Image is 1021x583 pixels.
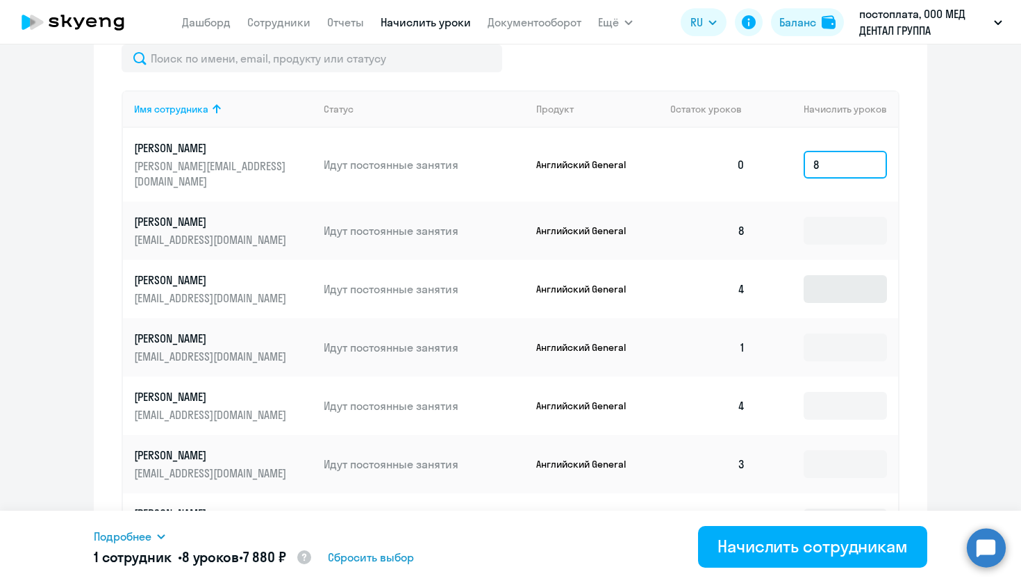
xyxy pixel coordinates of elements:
span: RU [690,14,703,31]
p: [PERSON_NAME] [134,389,290,404]
div: Имя сотрудника [134,103,208,115]
p: Английский General [536,341,640,354]
p: [EMAIL_ADDRESS][DOMAIN_NAME] [134,407,290,422]
input: Поиск по имени, email, продукту или статусу [122,44,502,72]
img: balance [822,15,836,29]
p: [EMAIL_ADDRESS][DOMAIN_NAME] [134,290,290,306]
a: Отчеты [327,15,364,29]
p: Английский General [536,224,640,237]
p: Идут постоянные занятия [324,340,525,355]
a: [PERSON_NAME][EMAIL_ADDRESS][DOMAIN_NAME] [134,389,313,422]
button: постоплата, ООО МЕД ДЕНТАЛ ГРУППА [852,6,1009,39]
div: Продукт [536,103,574,115]
div: Продукт [536,103,660,115]
a: [PERSON_NAME][EMAIL_ADDRESS][DOMAIN_NAME] [134,214,313,247]
p: Идут постоянные занятия [324,223,525,238]
div: Начислить сотрудникам [717,535,908,557]
p: Английский General [536,283,640,295]
p: Английский General [536,458,640,470]
button: RU [681,8,727,36]
p: [EMAIL_ADDRESS][DOMAIN_NAME] [134,349,290,364]
p: постоплата, ООО МЕД ДЕНТАЛ ГРУППА [859,6,988,39]
td: 0 [659,128,756,202]
td: 8 [659,202,756,260]
p: [PERSON_NAME] [134,506,290,521]
p: Идут постоянные занятия [324,157,525,172]
th: Начислить уроков [756,90,898,128]
a: [PERSON_NAME][EMAIL_ADDRESS][DOMAIN_NAME] [134,272,313,306]
a: Документооборот [488,15,581,29]
p: Английский General [536,158,640,171]
a: [PERSON_NAME][EMAIL_ADDRESS][DOMAIN_NAME] [134,331,313,364]
a: Дашборд [182,15,231,29]
p: [PERSON_NAME] [134,447,290,463]
div: Статус [324,103,525,115]
p: [PERSON_NAME] [134,214,290,229]
h5: 1 сотрудник • • [94,548,313,568]
td: 1 [659,318,756,377]
td: 4 [659,260,756,318]
span: Подробнее [94,528,151,545]
button: Ещё [598,8,633,36]
p: Идут постоянные занятия [324,281,525,297]
td: 4 [659,377,756,435]
span: Ещё [598,14,619,31]
p: [PERSON_NAME] [134,331,290,346]
a: [PERSON_NAME][EMAIL_ADDRESS][DOMAIN_NAME] [134,506,313,539]
td: 3 [659,435,756,493]
a: Начислить уроки [381,15,471,29]
div: Имя сотрудника [134,103,313,115]
p: Английский General [536,400,640,412]
a: [PERSON_NAME][EMAIL_ADDRESS][DOMAIN_NAME] [134,447,313,481]
div: Баланс [779,14,816,31]
a: [PERSON_NAME][PERSON_NAME][EMAIL_ADDRESS][DOMAIN_NAME] [134,140,313,189]
span: Остаток уроков [670,103,742,115]
div: Остаток уроков [670,103,756,115]
p: [EMAIL_ADDRESS][DOMAIN_NAME] [134,232,290,247]
p: Идут постоянные занятия [324,398,525,413]
p: Идут постоянные занятия [324,457,525,472]
span: 7 880 ₽ [243,548,286,566]
div: Статус [324,103,354,115]
p: [PERSON_NAME] [134,140,290,156]
p: [PERSON_NAME][EMAIL_ADDRESS][DOMAIN_NAME] [134,158,290,189]
span: 8 уроков [182,548,239,566]
span: Сбросить выбор [328,549,414,566]
button: Балансbalance [771,8,844,36]
a: Сотрудники [247,15,310,29]
p: [PERSON_NAME] [134,272,290,288]
td: 3 [659,493,756,552]
p: [EMAIL_ADDRESS][DOMAIN_NAME] [134,466,290,481]
button: Начислить сотрудникам [698,526,927,568]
